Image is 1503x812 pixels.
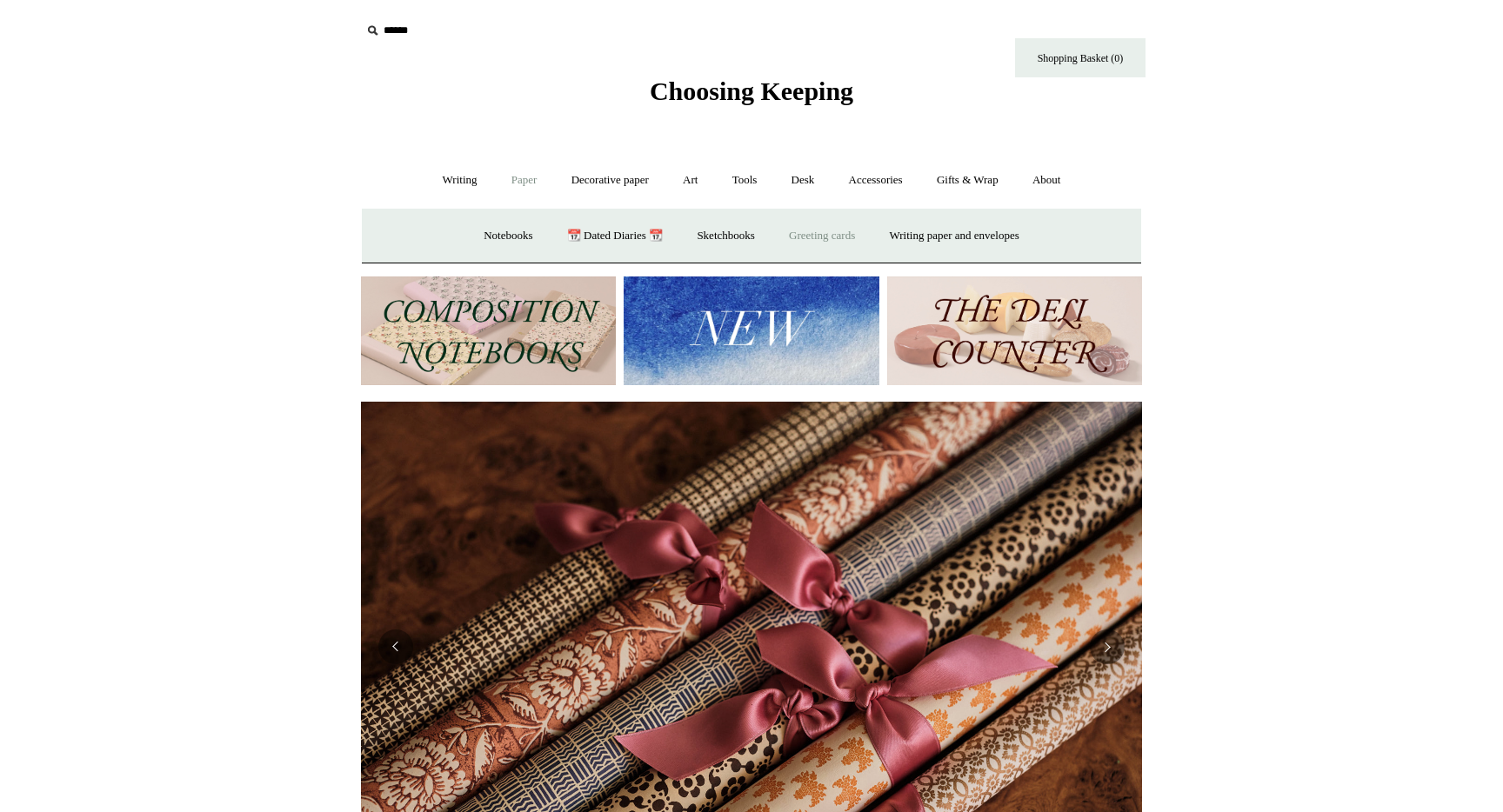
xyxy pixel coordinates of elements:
[717,157,773,203] a: Tools
[887,276,1142,385] img: The Deli Counter
[773,213,871,259] a: Greeting cards
[874,213,1035,259] a: Writing paper and envelopes
[556,157,665,203] a: Decorative paper
[650,77,853,105] span: Choosing Keeping
[667,157,713,203] a: Art
[833,157,918,203] a: Accessories
[624,276,878,385] img: New.jpg__PID:f73bdf93-380a-4a35-bcfe-7823039498e1
[921,157,1014,203] a: Gifts & Wrap
[1015,38,1146,77] a: Shopping Basket (0)
[1017,157,1077,203] a: About
[361,276,616,385] img: 202302 Composition ledgers.jpg__PID:69722ee6-fa44-49dd-a067-31375e5d54ec
[378,629,413,664] button: Previous
[496,157,553,203] a: Paper
[776,157,831,203] a: Desk
[650,90,853,103] a: Choosing Keeping
[551,213,678,259] a: 📆 Dated Diaries 📆
[1090,629,1125,664] button: Next
[468,213,548,259] a: Notebooks
[427,157,493,203] a: Writing
[681,213,770,259] a: Sketchbooks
